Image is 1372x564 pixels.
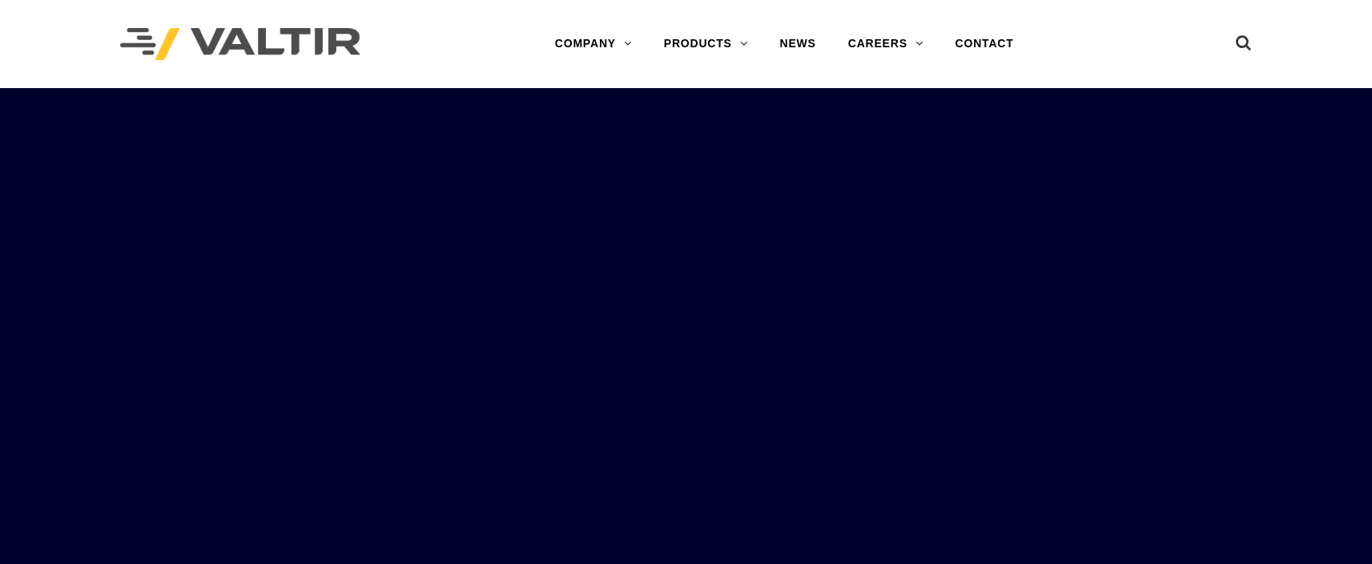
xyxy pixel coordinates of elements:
[539,28,648,60] a: COMPANY
[832,28,939,60] a: CAREERS
[120,28,360,61] img: Valtir
[939,28,1030,60] a: CONTACT
[648,28,764,60] a: PRODUCTS
[764,28,832,60] a: NEWS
